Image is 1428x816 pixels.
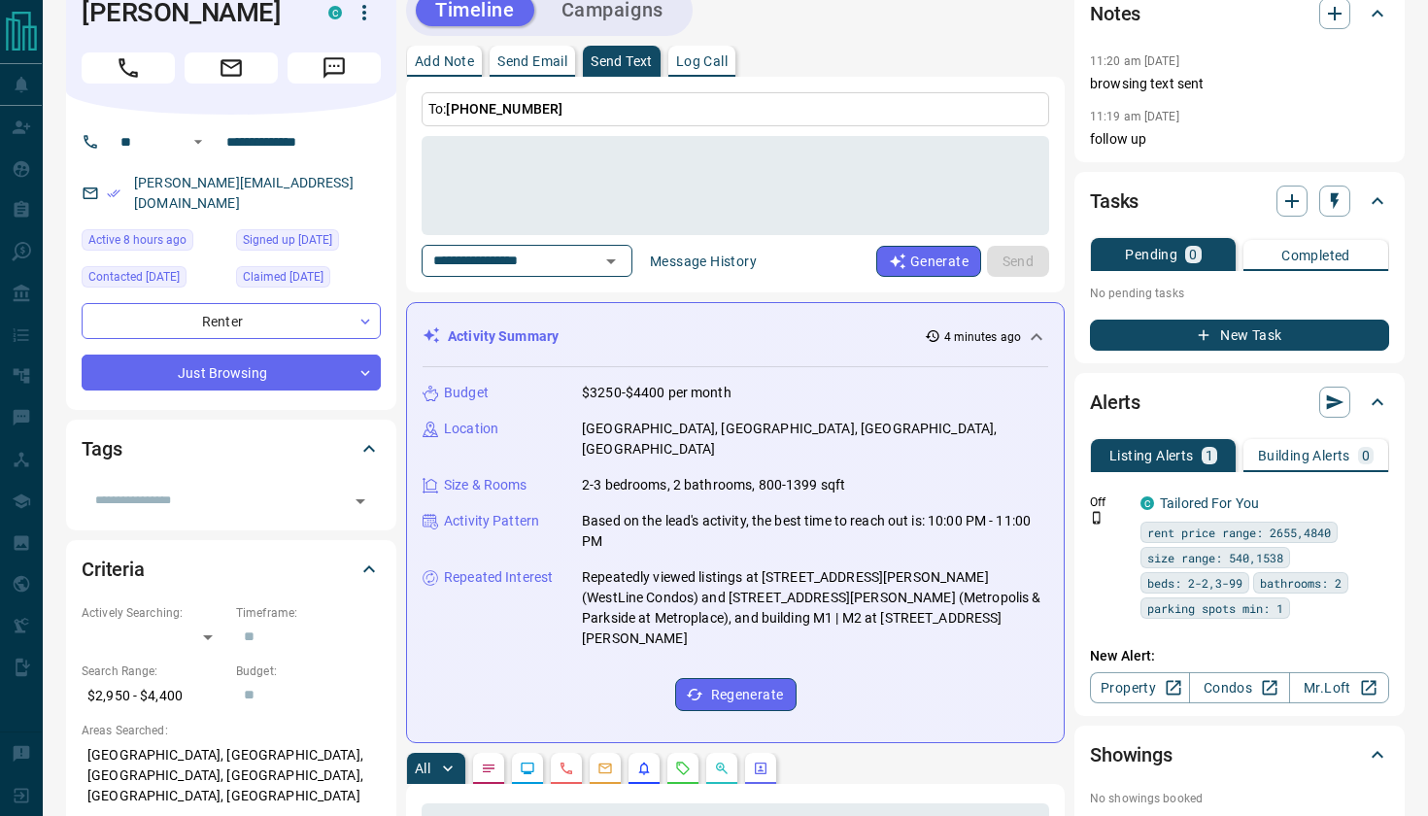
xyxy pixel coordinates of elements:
p: No showings booked [1090,790,1389,807]
span: Claimed [DATE] [243,267,323,287]
p: To: [422,92,1049,126]
p: Actively Searching: [82,604,226,622]
button: Message History [638,246,768,277]
svg: Email Verified [107,187,120,200]
svg: Agent Actions [753,761,768,776]
p: $2,950 - $4,400 [82,680,226,712]
svg: Calls [559,761,574,776]
p: Send Email [497,54,567,68]
svg: Push Notification Only [1090,511,1104,525]
button: Generate [876,246,981,277]
div: Criteria [82,546,381,593]
button: Open [187,130,210,153]
svg: Lead Browsing Activity [520,761,535,776]
a: Condos [1189,672,1289,703]
h2: Tasks [1090,186,1139,217]
a: Mr.Loft [1289,672,1389,703]
span: [PHONE_NUMBER] [446,101,562,117]
p: Repeatedly viewed listings at [STREET_ADDRESS][PERSON_NAME] (WestLine Condos) and [STREET_ADDRESS... [582,567,1048,649]
p: 11:20 am [DATE] [1090,54,1179,68]
div: Just Browsing [82,355,381,391]
p: Listing Alerts [1109,449,1194,462]
a: Property [1090,672,1190,703]
button: Open [597,248,625,275]
a: [PERSON_NAME][EMAIL_ADDRESS][DOMAIN_NAME] [134,175,354,211]
button: Regenerate [675,678,797,711]
p: 11:19 am [DATE] [1090,110,1179,123]
h2: Criteria [82,554,145,585]
p: 1 [1206,449,1213,462]
div: condos.ca [328,6,342,19]
p: All [415,762,430,775]
p: New Alert: [1090,646,1389,666]
h2: Alerts [1090,387,1140,418]
span: Contacted [DATE] [88,267,180,287]
p: 0 [1189,248,1197,261]
span: size range: 540,1538 [1147,548,1283,567]
span: Call [82,52,175,84]
p: Send Text [591,54,653,68]
div: Showings [1090,731,1389,778]
p: $3250-$4400 per month [582,383,731,403]
p: Based on the lead's activity, the best time to reach out is: 10:00 PM - 11:00 PM [582,511,1048,552]
span: bathrooms: 2 [1260,573,1342,593]
p: Size & Rooms [444,475,527,495]
span: rent price range: 2655,4840 [1147,523,1331,542]
svg: Opportunities [714,761,730,776]
p: follow up [1090,129,1389,150]
p: Pending [1125,248,1177,261]
div: Activity Summary4 minutes ago [423,319,1048,355]
div: Renter [82,303,381,339]
p: 4 minutes ago [944,328,1021,346]
p: Completed [1281,249,1350,262]
p: Location [444,419,498,439]
div: Mon Sep 29 2025 [236,229,381,256]
p: browsing text sent [1090,74,1389,94]
p: Building Alerts [1258,449,1350,462]
div: Mon Oct 13 2025 [82,229,226,256]
div: condos.ca [1140,496,1154,510]
span: Active 8 hours ago [88,230,187,250]
p: Activity Summary [448,326,559,347]
div: Alerts [1090,379,1389,425]
span: parking spots min: 1 [1147,598,1283,618]
div: Tue Sep 30 2025 [82,266,226,293]
svg: Notes [481,761,496,776]
span: Signed up [DATE] [243,230,332,250]
div: Tasks [1090,178,1389,224]
p: Search Range: [82,663,226,680]
p: [GEOGRAPHIC_DATA], [GEOGRAPHIC_DATA], [GEOGRAPHIC_DATA], [GEOGRAPHIC_DATA] [582,419,1048,459]
p: Log Call [676,54,728,68]
h2: Showings [1090,739,1173,770]
span: Email [185,52,278,84]
p: Off [1090,493,1129,511]
p: Budget: [236,663,381,680]
p: [GEOGRAPHIC_DATA], [GEOGRAPHIC_DATA], [GEOGRAPHIC_DATA], [GEOGRAPHIC_DATA], [GEOGRAPHIC_DATA], [G... [82,739,381,812]
p: 0 [1362,449,1370,462]
div: Tue Sep 30 2025 [236,266,381,293]
div: Tags [82,425,381,472]
p: No pending tasks [1090,279,1389,308]
span: beds: 2-2,3-99 [1147,573,1242,593]
h2: Tags [82,433,121,464]
p: Activity Pattern [444,511,539,531]
button: Open [347,488,374,515]
svg: Requests [675,761,691,776]
p: Areas Searched: [82,722,381,739]
a: Tailored For You [1160,495,1259,511]
button: New Task [1090,320,1389,351]
svg: Listing Alerts [636,761,652,776]
svg: Emails [597,761,613,776]
p: Add Note [415,54,474,68]
p: Budget [444,383,489,403]
span: Message [288,52,381,84]
p: Repeated Interest [444,567,553,588]
p: Timeframe: [236,604,381,622]
p: 2-3 bedrooms, 2 bathrooms, 800-1399 sqft [582,475,845,495]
